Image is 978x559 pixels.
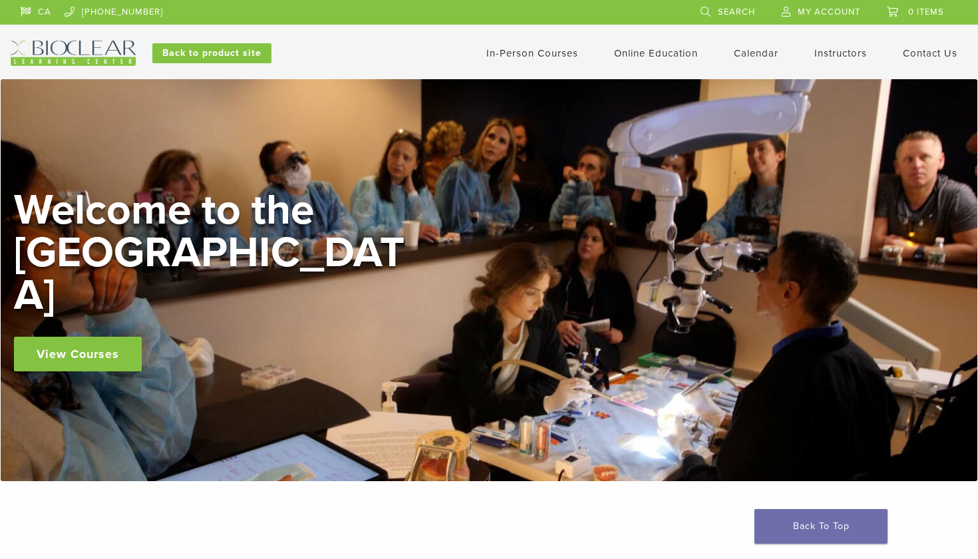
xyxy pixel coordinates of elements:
a: In-Person Courses [486,47,578,59]
a: Online Education [614,47,698,59]
span: My Account [798,7,860,17]
h2: Welcome to the [GEOGRAPHIC_DATA] [14,189,413,317]
img: Bioclear [11,41,136,66]
a: Back To Top [754,509,888,544]
a: Calendar [734,47,778,59]
span: Search [718,7,755,17]
span: 0 items [908,7,944,17]
a: View Courses [14,337,142,371]
a: Contact Us [903,47,957,59]
a: Instructors [814,47,867,59]
a: Back to product site [152,43,271,63]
